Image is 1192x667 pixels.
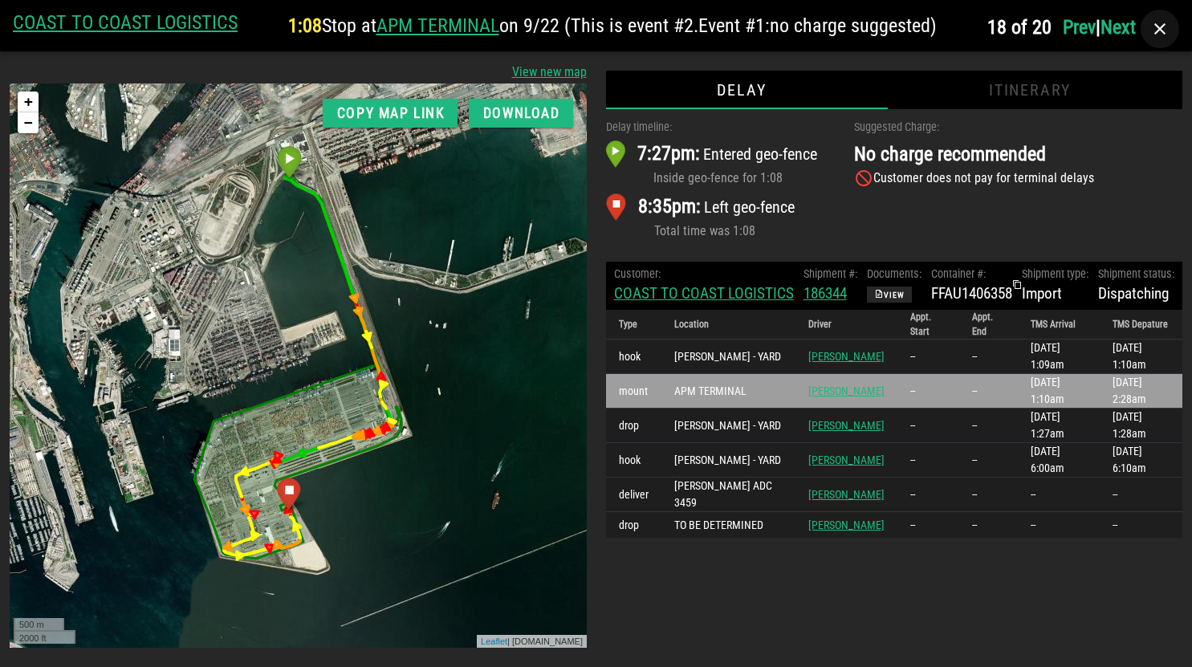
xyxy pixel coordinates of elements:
h2: Stop at on 9/22 (This is event #2. ) [238,13,987,39]
a: Prev [1063,16,1096,39]
a: 186344 [803,284,847,303]
div: Delay [606,71,878,109]
img: departure_marker.png [606,193,638,221]
a: [PERSON_NAME] [808,488,885,501]
a: [PERSON_NAME] [808,419,885,432]
td: -- [897,340,959,374]
div: Import [1022,266,1088,306]
th: Driver [795,310,897,340]
span: Total time was 1:08 [654,223,755,238]
div: Container #: [931,266,1012,283]
td: [DATE] 2:28am [1100,374,1182,409]
div: 500 m [4,535,55,548]
div: Itinerary [877,71,1182,109]
div: FFAU1406358 [931,283,1012,306]
h4: | [987,10,1179,48]
div: Documents: [867,266,921,283]
span: Event #1: no charge suggested [698,14,930,37]
button: Download [469,99,572,128]
td: [PERSON_NAME] - YARD [661,409,796,443]
div: Suggested Charge: [854,119,1182,136]
td: drop [606,409,661,443]
div: 2000 ft [4,547,66,560]
a: View new map [512,63,587,82]
span: Copy map link [336,105,445,121]
span: 8:35pm: [638,195,701,218]
td: -- [897,374,959,409]
span: Left geo-fence [704,197,795,217]
td: -- [897,512,959,538]
button: Copy map link [323,99,458,128]
td: -- [959,374,1018,409]
td: [DATE] 6:00am [1018,443,1100,478]
td: -- [1100,478,1182,512]
td: TO BE DETERMINED [661,512,796,538]
a: COAST TO COAST LOGISTICS [614,284,794,303]
td: [DATE] 1:27am [1018,409,1100,443]
th: TMS Depature [1100,310,1182,340]
a: APM TERMINAL [376,14,499,37]
td: hook [606,443,661,478]
td: -- [897,443,959,478]
img: arrival_marker.png [606,140,638,168]
td: -- [1018,512,1100,538]
span: 18 of 20 [987,16,1052,39]
td: APM TERMINAL [661,374,796,409]
td: -- [959,512,1018,538]
div: | [DOMAIN_NAME] [467,551,577,565]
td: [DATE] 6:10am [1100,443,1182,478]
a: [PERSON_NAME] [808,453,885,466]
td: hook [606,340,661,374]
div: Shipment #: [803,266,857,283]
td: drop [606,512,661,538]
span: 7:27pm: [637,142,700,165]
td: -- [897,409,959,443]
th: Type [606,310,661,340]
td: deliver [606,478,661,512]
span: View [874,290,905,299]
td: [DATE] 1:28am [1100,409,1182,443]
td: -- [959,340,1018,374]
th: TMS Arrival [1018,310,1100,340]
span: Inside geo-fence for 1:08 [653,170,783,185]
td: [DATE] 1:10am [1100,340,1182,374]
span: Download [482,105,559,121]
td: -- [959,409,1018,443]
th: Appt. End [959,310,1018,340]
td: [PERSON_NAME] - YARD [661,340,796,374]
td: [PERSON_NAME] - YARD [661,443,796,478]
div: Shipment type: [1022,266,1088,283]
td: -- [1100,512,1182,538]
a: COAST TO COAST LOGISTICS [13,11,238,34]
th: Location [661,310,796,340]
p: Customer does not pay for terminal delays [854,169,1182,189]
a: Zoom out [8,29,29,50]
a: [PERSON_NAME] [808,519,885,531]
td: -- [959,443,1018,478]
h2: No charge recommended [854,140,1182,169]
a: [PERSON_NAME] [808,350,885,363]
td: [PERSON_NAME] ADC 3459 [661,478,796,512]
span: Entered geo-fence [703,144,817,164]
button: View [867,287,912,303]
th: Appt. Start [897,310,959,340]
div: Delay timeline: [606,119,835,136]
td: -- [959,478,1018,512]
td: [DATE] 1:10am [1018,374,1100,409]
a: Zoom in [8,8,29,29]
td: mount [606,374,661,409]
a: [PERSON_NAME] [808,384,885,397]
div: Customer: [614,266,794,283]
td: -- [897,478,959,512]
td: [DATE] 1:09am [1018,340,1100,374]
td: -- [1018,478,1100,512]
span: 1:08 [288,14,322,37]
a: Next [1100,16,1136,39]
div: Shipment status: [1098,266,1174,283]
div: Dispatching [1098,266,1174,306]
a: Leaflet [471,553,498,563]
